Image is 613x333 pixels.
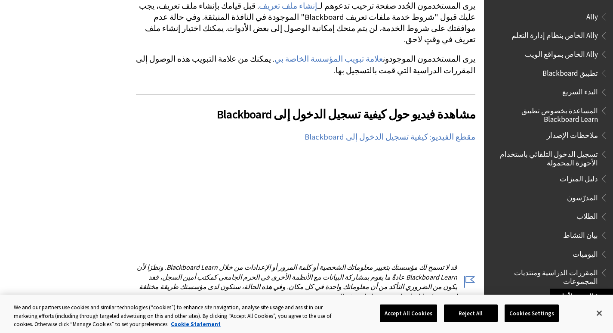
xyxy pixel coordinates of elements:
button: Accept All Cookies [380,304,437,322]
button: Reject All [444,304,498,322]
a: إنشاء ملف تعريف [259,1,317,11]
span: Ally [586,9,598,21]
a: More information about your privacy, opens in a new tab [171,321,221,328]
h2: مشاهدة فيديو حول كيفية تسجيل الدخول إلى Blackboard [136,94,475,123]
div: We and our partners use cookies and similar technologies (“cookies”) to enhance site navigation, ... [14,303,337,329]
p: يرى المستخدمون الجُدد صفحة ترحيب تدعوهم لـ . قبل قيامك بإنشاء ملف تعريف، يجب عليك قبول "شروط خدمة... [136,0,475,46]
span: الطلاب [576,209,598,221]
span: المدرّسون [567,190,598,202]
span: المساعدة بخصوص تطبيق Blackboard Learn [494,103,598,124]
a: الرجوع لأعلى [550,289,613,305]
span: البدء السريع [562,85,598,96]
button: Cookies Settings [505,304,559,322]
button: Close [590,304,609,323]
a: علامة تبويب المؤسسة الخاصة بي [274,54,383,64]
span: بيان النشاط [563,228,598,240]
a: مقطع الفيديو: كيفية تسجيل الدخول إلى Blackboard [305,132,475,142]
span: تطبيق Blackboard [542,66,598,78]
p: قد لا تسمح لك مؤسستك بتغيير معلوماتك الشخصية أو كلمة المرور أو الإعدادات من خلال Blackboard Learn... [136,262,475,301]
span: Ally الخاص بمواقع الويب [525,47,598,59]
nav: Book outline for Anthology Ally Help [489,9,608,62]
span: Ally الخاص بنظام إدارة التعلم [511,28,598,40]
span: محتوى الدورة التدريبية [532,290,598,302]
span: ملاحظات الإصدار [547,128,598,140]
span: المقررات الدراسية ومنتديات المجموعات [494,265,598,286]
span: تسجيل الدخول التلقائي باستخدام الأجهزة المحمولة [494,147,598,167]
span: اليوميات [573,247,598,258]
p: يرى المستخدمون الموجودون . يمكنك من علامة التبويب هذه الوصول إلى المقررات الدراسية التي قمت بالتس... [136,53,475,76]
span: دليل الميزات [560,171,598,183]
